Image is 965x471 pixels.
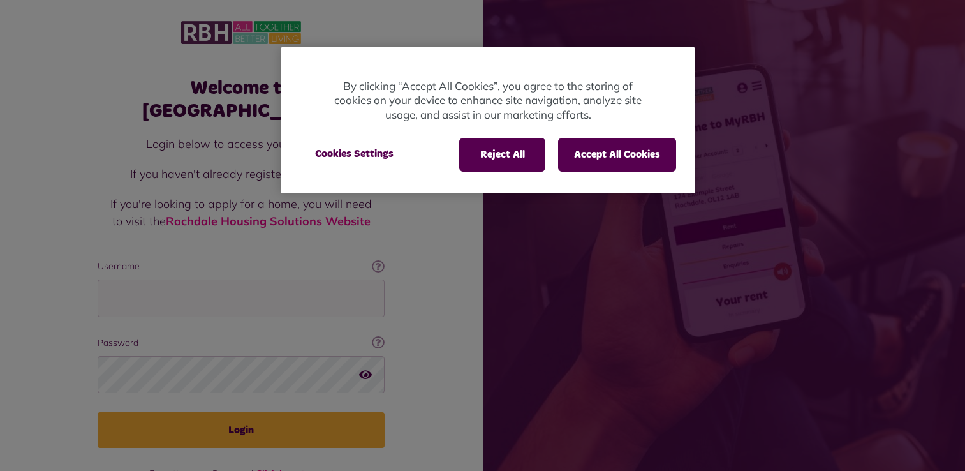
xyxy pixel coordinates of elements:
p: By clicking “Accept All Cookies”, you agree to the storing of cookies on your device to enhance s... [332,79,644,123]
div: Privacy [281,47,695,193]
button: Accept All Cookies [558,138,676,171]
div: Cookie banner [281,47,695,193]
button: Cookies Settings [300,138,409,170]
button: Reject All [459,138,545,171]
